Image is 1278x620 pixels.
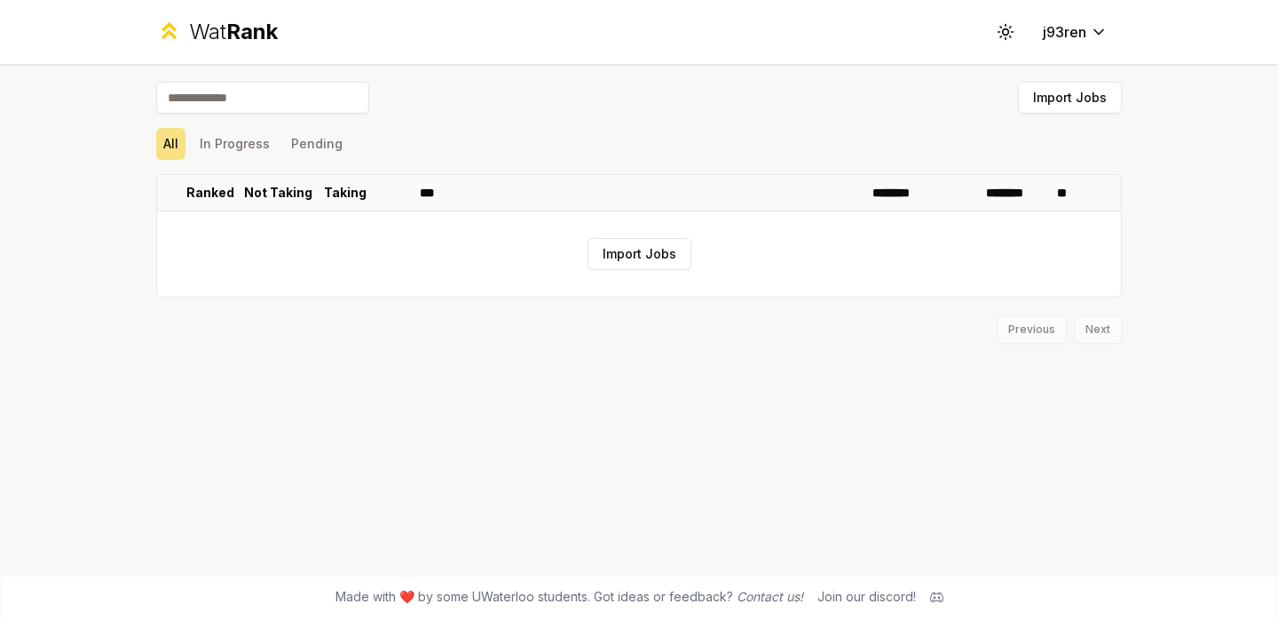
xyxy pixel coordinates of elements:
span: Rank [226,19,278,44]
button: Pending [284,128,350,160]
button: Import Jobs [1018,82,1122,114]
button: Import Jobs [588,238,691,270]
p: Not Taking [244,184,312,202]
button: In Progress [193,128,277,160]
div: Wat [189,18,278,46]
a: WatRank [156,18,278,46]
a: Contact us! [737,589,803,604]
span: Made with ❤️ by some UWaterloo students. Got ideas or feedback? [335,588,803,606]
p: Ranked [186,184,234,202]
div: Join our discord! [817,588,916,606]
button: j93ren [1029,16,1122,48]
p: Taking [324,184,367,202]
button: All [156,128,185,160]
span: j93ren [1043,21,1086,43]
